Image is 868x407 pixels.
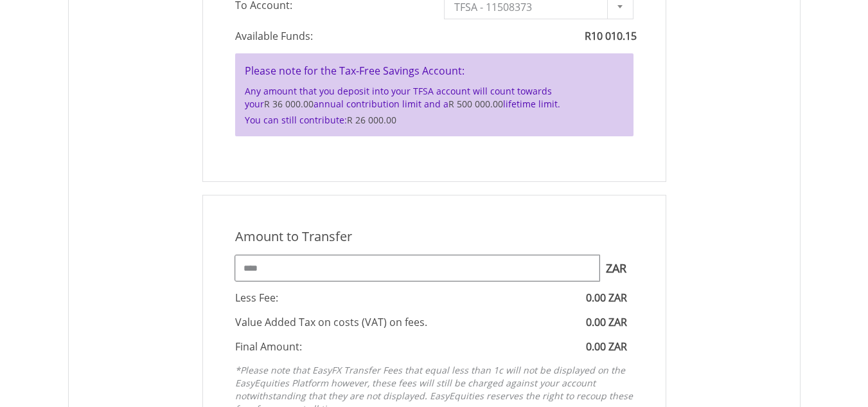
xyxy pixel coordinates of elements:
[448,98,503,110] span: R 500 000.00
[245,85,624,111] p: Any amount that you deposit into your TFSA account will count towards your annual contribution li...
[226,228,643,246] div: Amount to Transfer
[235,339,302,354] span: Final Amount:
[264,98,314,110] span: R 36 000.00
[586,315,627,329] span: 0.00 ZAR
[599,255,633,281] span: ZAR
[235,315,427,329] span: Value Added Tax on costs (VAT) on fees.
[235,291,278,305] span: Less Fee:
[586,291,627,305] span: 0.00 ZAR
[226,29,434,44] span: Available Funds:
[585,29,637,43] span: R10 010.15
[347,114,396,126] span: R 26 000.00
[245,63,624,78] h4: Please note for the Tax-Free Savings Account:
[245,114,624,127] p: You can still contribute:
[586,339,627,354] span: 0.00 ZAR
